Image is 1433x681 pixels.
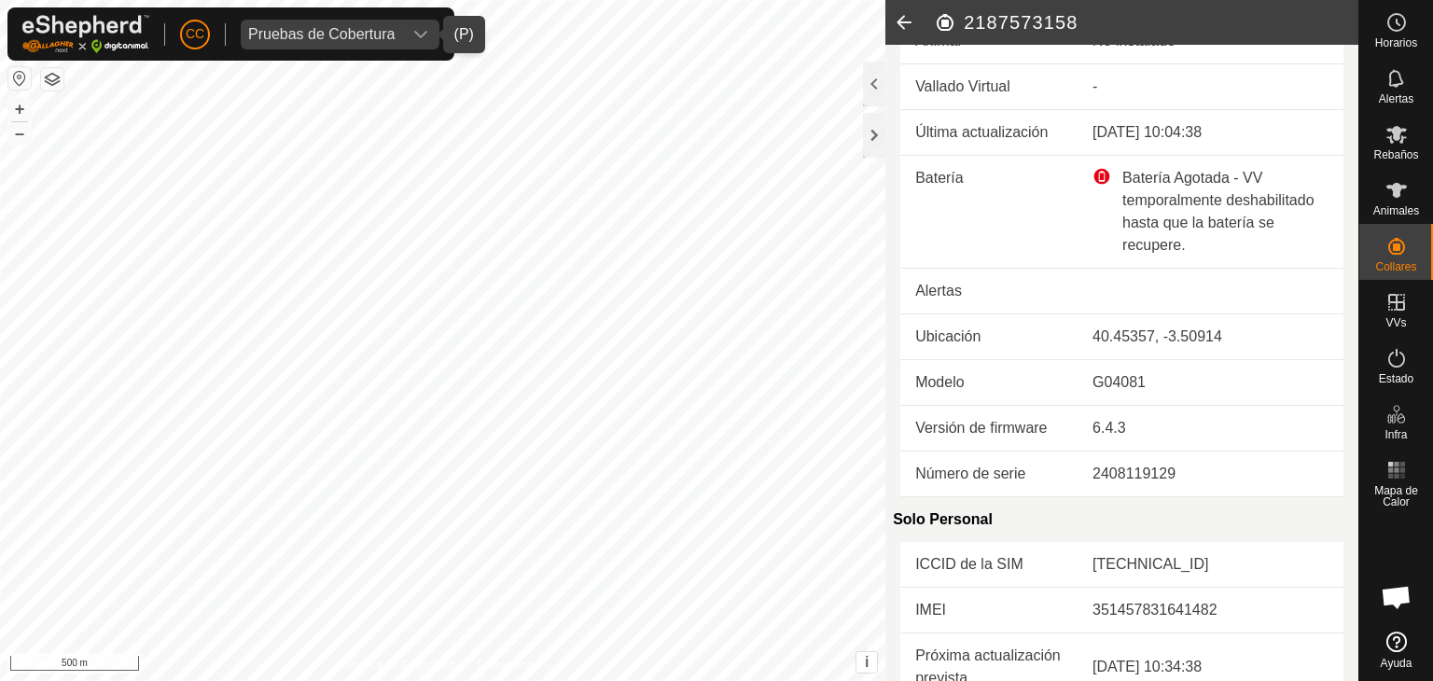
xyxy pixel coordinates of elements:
div: G04081 [1092,371,1329,394]
td: Batería [900,156,1078,269]
td: Última actualización [900,110,1078,156]
span: Rebaños [1373,149,1418,160]
div: Batería Agotada - VV temporalmente deshabilitado hasta que la batería se recupere. [1092,167,1329,257]
td: IMEI [900,588,1078,633]
span: Horarios [1375,37,1417,49]
td: 351457831641482 [1078,588,1343,633]
div: 2408119129 [1092,463,1329,485]
div: Solo Personal [893,497,1343,542]
a: Política de Privacidad [346,657,453,674]
button: + [8,98,31,120]
span: CC [186,24,204,44]
td: [TECHNICAL_ID] [1078,542,1343,588]
div: dropdown trigger [402,20,439,49]
td: Número de serie [900,452,1078,497]
div: Pruebas de Cobertura [248,27,395,42]
div: 6.4.3 [1092,417,1329,439]
div: [DATE] 10:04:38 [1092,121,1329,144]
td: Alertas [900,269,1078,314]
button: Restablecer Mapa [8,67,31,90]
td: Vallado Virtual [900,64,1078,110]
td: Ubicación [900,314,1078,360]
button: i [856,652,877,673]
div: 40.45357, -3.50914 [1092,326,1329,348]
td: Modelo [900,360,1078,406]
span: Pruebas de Cobertura [241,20,402,49]
span: Ayuda [1381,658,1412,669]
span: Mapa de Calor [1364,485,1428,507]
td: Versión de firmware [900,406,1078,452]
div: Chat abierto [1369,569,1425,625]
button: – [8,122,31,145]
span: VVs [1385,317,1406,328]
a: Contáctenos [477,657,539,674]
span: i [865,654,869,670]
td: ICCID de la SIM [900,542,1078,588]
h2: 2187573158 [934,11,1358,34]
span: Animales [1373,205,1419,216]
a: Ayuda [1359,624,1433,676]
img: Logo Gallagher [22,15,149,53]
button: Capas del Mapa [41,68,63,90]
span: Alertas [1379,93,1413,104]
span: Estado [1379,373,1413,384]
span: Infra [1384,429,1407,440]
app-display-virtual-paddock-transition: - [1092,78,1097,94]
span: Collares [1375,261,1416,272]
